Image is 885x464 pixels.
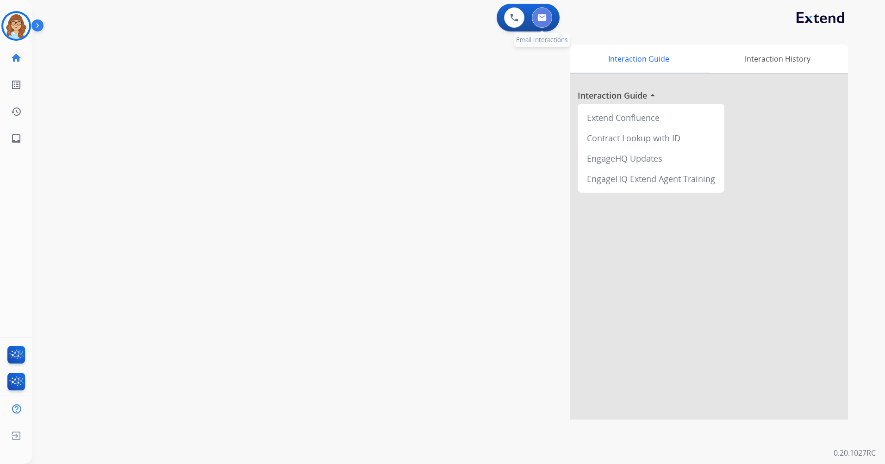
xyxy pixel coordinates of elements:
[3,13,29,39] img: avatar
[11,133,22,144] mat-icon: inbox
[11,106,22,117] mat-icon: history
[581,128,721,148] div: Contract Lookup with ID
[581,148,721,169] div: EngageHQ Updates
[581,107,721,128] div: Extend Confluence
[11,52,22,63] mat-icon: home
[581,169,721,189] div: EngageHQ Extend Agent Training
[570,44,707,73] div: Interaction Guide
[516,35,568,44] span: Email Interactions
[707,44,848,73] div: Interaction History
[11,79,22,90] mat-icon: list_alt
[834,447,876,458] p: 0.20.1027RC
